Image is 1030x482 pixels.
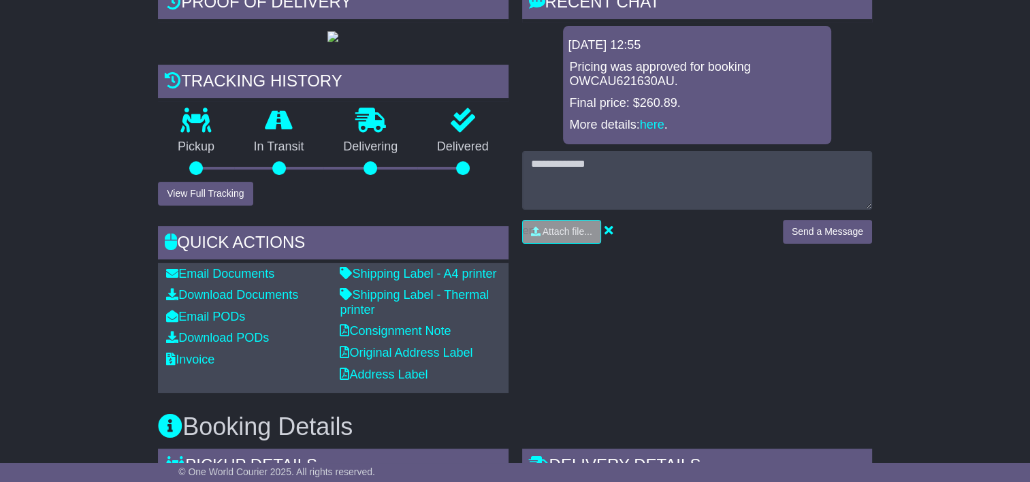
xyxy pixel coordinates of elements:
a: Download Documents [166,288,298,302]
div: Quick Actions [158,226,508,263]
p: Delivering [323,140,417,155]
p: Final price: $260.89. [570,96,824,111]
div: Tracking history [158,65,508,101]
p: Pricing was approved for booking OWCAU621630AU. [570,60,824,89]
p: Pickup [158,140,234,155]
p: Delivered [417,140,509,155]
h3: Booking Details [158,413,872,440]
a: Download PODs [166,331,269,344]
a: Email Documents [166,267,274,280]
a: Email PODs [166,310,245,323]
a: Shipping Label - A4 printer [340,267,496,280]
a: Address Label [340,368,428,381]
a: here [640,118,664,131]
a: Consignment Note [340,324,451,338]
span: © One World Courier 2025. All rights reserved. [178,466,375,477]
div: [DATE] 12:55 [568,38,826,53]
button: Send a Message [783,220,872,244]
button: View Full Tracking [158,182,253,206]
a: Original Address Label [340,346,472,359]
a: Invoice [166,353,214,366]
p: More details: . [570,118,824,133]
img: GetPodImage [327,31,338,42]
a: Shipping Label - Thermal printer [340,288,489,317]
p: In Transit [234,140,324,155]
